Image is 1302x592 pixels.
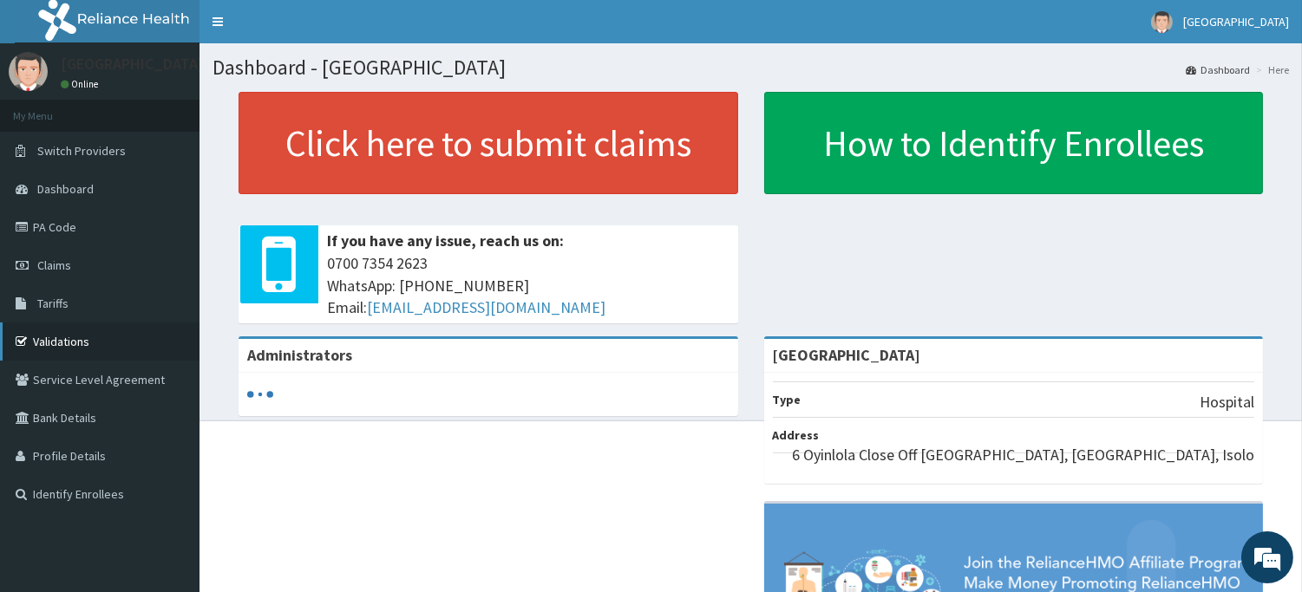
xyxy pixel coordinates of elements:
[1252,62,1289,77] li: Here
[37,181,94,197] span: Dashboard
[37,143,126,159] span: Switch Providers
[247,381,273,407] svg: audio-loading
[61,78,102,90] a: Online
[773,345,921,365] strong: [GEOGRAPHIC_DATA]
[37,296,69,311] span: Tariffs
[327,252,730,319] span: 0700 7354 2623 WhatsApp: [PHONE_NUMBER] Email:
[773,392,801,407] b: Type
[367,297,605,317] a: [EMAIL_ADDRESS][DOMAIN_NAME]
[9,52,48,91] img: User Image
[37,257,71,273] span: Claims
[764,92,1264,194] a: How to Identify Enrollees
[61,56,204,72] p: [GEOGRAPHIC_DATA]
[1151,11,1173,33] img: User Image
[213,56,1289,79] h1: Dashboard - [GEOGRAPHIC_DATA]
[792,444,1254,466] p: 6 Oyinlola Close Off [GEOGRAPHIC_DATA], [GEOGRAPHIC_DATA], Isolo
[1200,391,1254,413] p: Hospital
[239,92,738,194] a: Click here to submit claims
[773,427,820,443] b: Address
[1186,62,1250,77] a: Dashboard
[247,345,352,365] b: Administrators
[327,231,564,250] b: If you have any issue, reach us on:
[1183,14,1289,29] span: [GEOGRAPHIC_DATA]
